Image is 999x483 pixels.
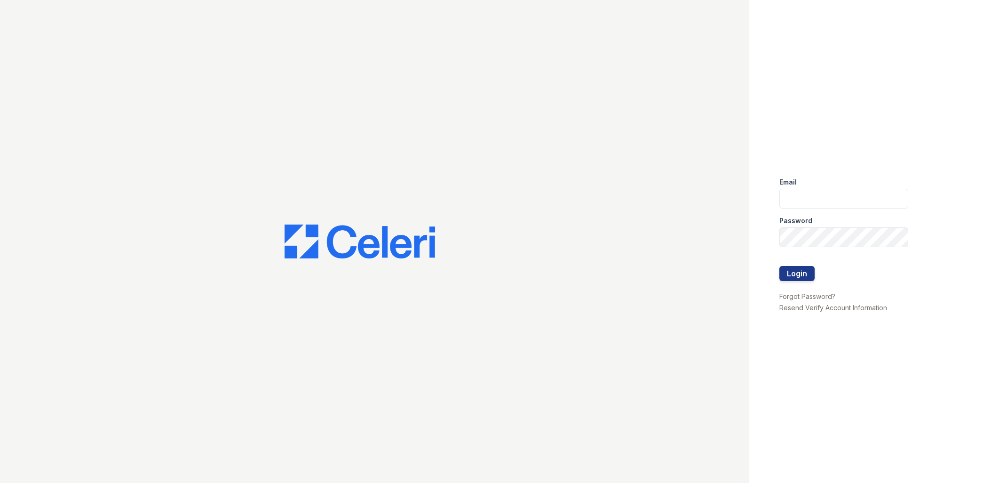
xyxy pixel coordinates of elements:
[779,304,887,312] a: Resend Verify Account Information
[779,177,797,187] label: Email
[285,225,435,258] img: CE_Logo_Blue-a8612792a0a2168367f1c8372b55b34899dd931a85d93a1a3d3e32e68fde9ad4.png
[779,292,835,300] a: Forgot Password?
[779,266,815,281] button: Login
[779,216,812,225] label: Password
